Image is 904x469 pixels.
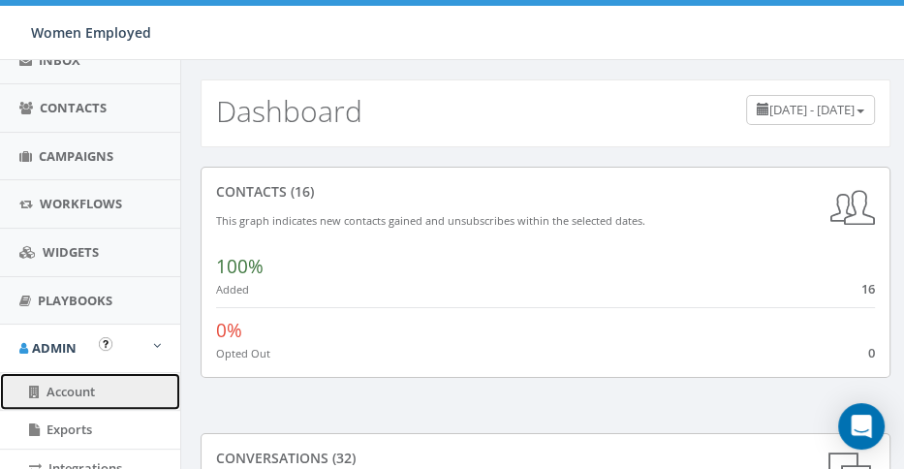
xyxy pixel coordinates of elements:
span: Widgets [43,243,99,261]
small: This graph indicates new contacts gained and unsubscribes within the selected dates. [216,213,645,228]
span: Inbox [39,51,80,69]
span: Workflows [40,195,122,212]
div: Open Intercom Messenger [838,403,885,450]
span: 16 [861,280,875,297]
span: Contacts [40,99,107,116]
span: (32) [328,449,356,467]
span: 100% [216,254,264,279]
span: (16) [287,182,314,201]
span: Playbooks [38,292,112,309]
span: [DATE] - [DATE] [769,101,855,118]
span: Account [47,383,95,400]
span: 0% [216,318,242,343]
div: contacts [216,182,875,202]
span: Exports [47,421,92,438]
span: Women Employed [31,23,151,42]
small: Added [216,282,249,297]
small: Opted Out [216,346,270,360]
div: conversations [216,449,875,468]
button: Open In-App Guide [99,337,112,351]
span: 0 [868,344,875,361]
h2: Dashboard [216,95,362,127]
span: Admin [32,339,77,357]
span: Campaigns [39,147,113,165]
